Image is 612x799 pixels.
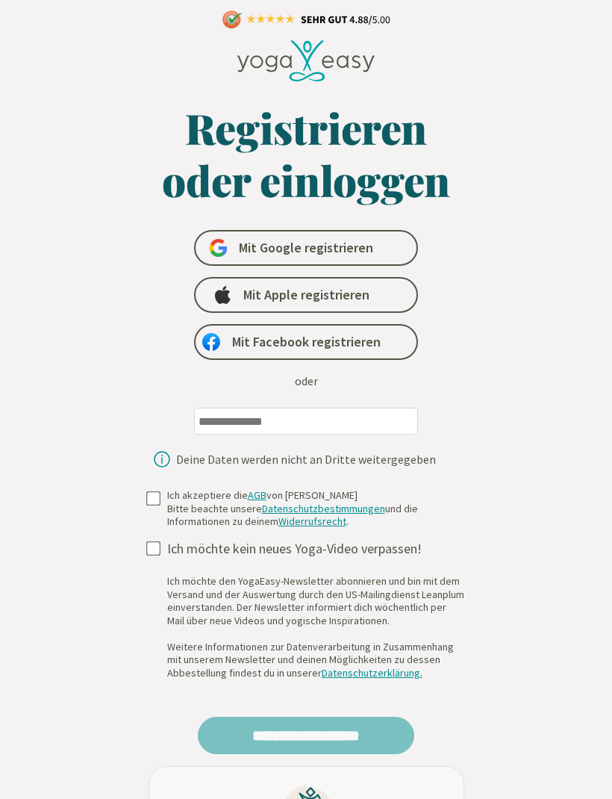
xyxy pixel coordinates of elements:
[167,489,464,529] div: Ich akzeptiere die von [PERSON_NAME] Bitte beachte unsere und die Informationen zu deinem .
[278,514,346,528] a: Widerrufsrecht
[167,541,464,558] div: Ich möchte kein neues Yoga-Video verpassen!
[49,102,563,206] h1: Registrieren oder einloggen
[194,277,418,313] a: Mit Apple registrieren
[239,239,373,257] span: Mit Google registrieren
[248,488,266,502] a: AGB
[176,453,436,465] div: Deine Daten werden nicht an Dritte weitergegeben
[194,230,418,266] a: Mit Google registrieren
[194,324,418,360] a: Mit Facebook registrieren
[243,286,369,304] span: Mit Apple registrieren
[295,372,318,390] div: oder
[232,333,381,351] span: Mit Facebook registrieren
[322,666,422,680] a: Datenschutzerklärung.
[167,575,464,680] div: Ich möchte den YogaEasy-Newsletter abonnieren und bin mit dem Versand und der Auswertung durch de...
[262,502,385,515] a: Datenschutzbestimmungen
